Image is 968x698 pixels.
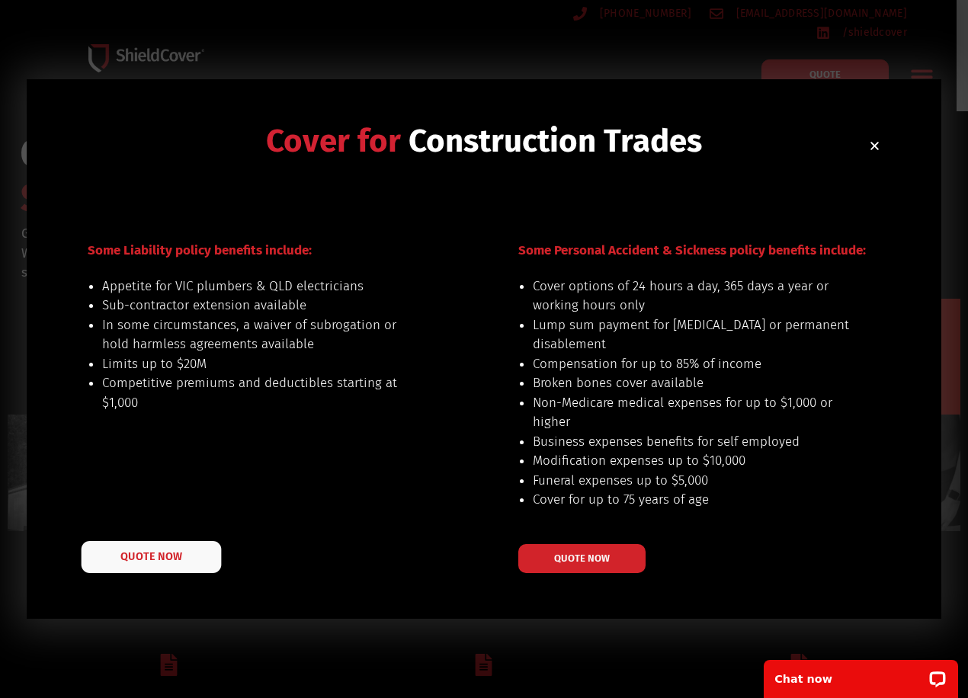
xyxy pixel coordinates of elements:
[120,551,181,562] span: QUOTE NOW
[102,373,420,412] li: Competitive premiums and deductibles starting at $1,000
[533,471,851,491] li: Funeral expenses up to $5,000
[533,490,851,510] li: Cover for up to 75 years of age
[869,140,880,152] a: Close
[102,315,420,354] li: In some circumstances, a waiver of subrogation or hold harmless agreements available
[533,277,851,315] li: Cover options of 24 hours a day, 365 days a year or working hours only
[102,277,420,296] li: Appetite for VIC plumbers & QLD electricians
[533,393,851,432] li: Non-Medicare medical expenses for up to $1,000 or higher
[754,650,968,698] iframe: LiveChat chat widget
[533,315,851,354] li: Lump sum payment for [MEDICAL_DATA] or permanent disablement
[409,122,702,160] span: Construction Trades
[533,432,851,452] li: Business expenses benefits for self employed
[266,122,401,160] span: Cover for
[533,354,851,374] li: Compensation for up to 85% of income
[82,541,222,573] a: QUOTE NOW
[533,451,851,471] li: Modification expenses up to $10,000
[102,296,420,315] li: Sub-contractor extension available
[88,242,312,258] span: Some Liability policy benefits include:
[518,242,866,258] span: Some Personal Accident & Sickness policy benefits include:
[102,354,420,374] li: Limits up to $20M
[533,373,851,393] li: Broken bones cover available
[518,544,646,573] a: QUOTE NOW
[554,553,610,563] span: QUOTE NOW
